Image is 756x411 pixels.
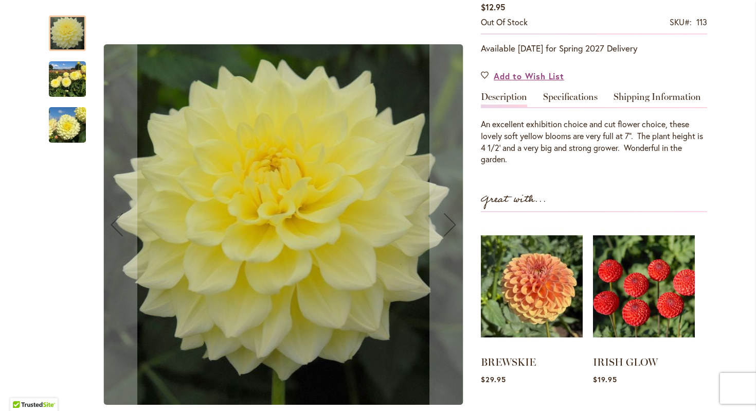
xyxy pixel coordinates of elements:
a: Specifications [543,92,598,107]
span: $29.95 [481,374,506,384]
span: $12.95 [481,2,505,12]
img: A-Peeling [104,44,463,405]
span: $19.95 [593,374,617,384]
a: Shipping Information [614,92,701,107]
a: IRISH GLOW [593,356,658,368]
div: A-Peeling [49,5,96,51]
img: BREWSKIE [481,222,583,350]
span: Out of stock [481,16,528,27]
div: A-Peeling [49,51,96,97]
img: A-Peeling [49,55,86,104]
strong: SKU [670,16,692,27]
iframe: Launch Accessibility Center [8,374,37,403]
img: IRISH GLOW [593,222,695,350]
a: Add to Wish List [481,70,564,82]
div: 113 [696,16,707,28]
a: BREWSKIE [481,356,536,368]
div: A-Peeling [49,97,86,143]
a: Description [481,92,527,107]
div: Detailed Product Info [481,92,707,165]
p: Available [DATE] for Spring 2027 Delivery [481,42,707,55]
div: Availability [481,16,528,28]
strong: Great with... [481,191,547,208]
div: An excellent exhibition choice and cut flower choice, these lovely soft yellow blooms are very fu... [481,118,707,165]
img: A-Peeling [49,100,86,150]
span: Add to Wish List [494,70,564,82]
